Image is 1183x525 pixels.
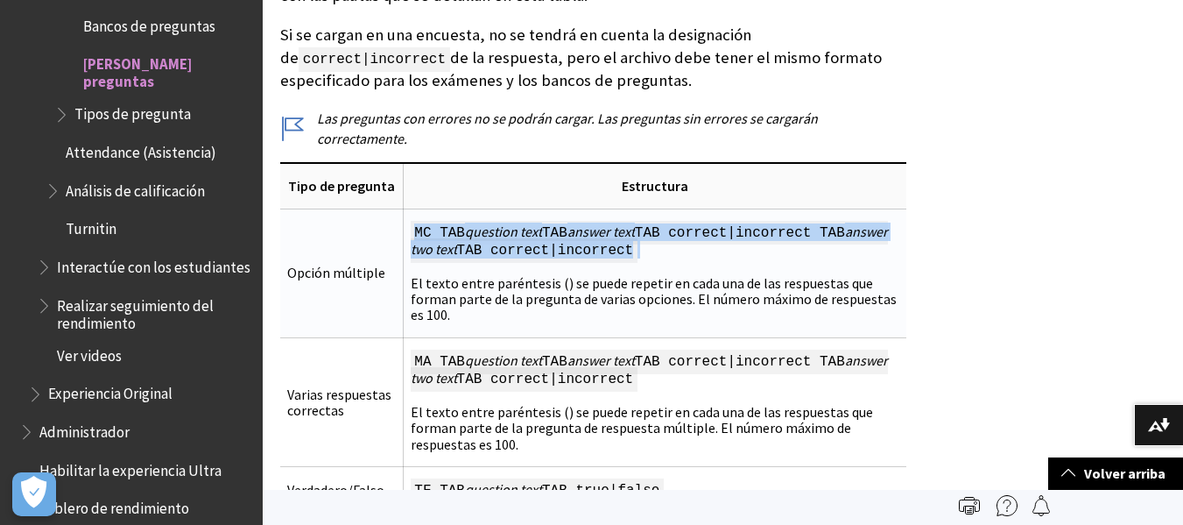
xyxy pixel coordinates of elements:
span: Análisis de calificación [66,176,205,200]
span: Administrador [39,417,130,441]
span: answer two text [411,223,888,258]
span: Habilitar la experiencia Ultra [39,456,222,479]
span: question text [465,351,542,369]
span: TF TAB TAB true|false [411,479,665,503]
span: answer text [567,223,635,240]
span: answer text [567,351,635,369]
p: Si se cargan en una encuesta, no se tendrá en cuenta la designación de de la respuesta, pero el a... [280,24,906,93]
a: Volver arriba [1048,458,1183,490]
span: MC TAB TAB TAB correct|incorrect TAB TAB correct|incorrect [411,221,888,263]
img: Print [959,495,980,516]
span: Tipos de pregunta [74,100,191,124]
img: More help [996,495,1018,516]
span: Attendance (Asistencia) [66,138,216,161]
td: Opción múltiple [280,209,403,337]
img: Follow this page [1031,495,1052,516]
span: Interactúe con los estudiantes [57,252,250,276]
span: question text [465,223,542,240]
td: El texto entre paréntesis () se puede repetir en cada una de las respuestas que forman parte de l... [403,337,906,466]
p: Las preguntas con errores no se podrán cargar. Las preguntas sin errores se cargarán correctamente. [280,109,906,148]
span: Ver videos [57,341,122,365]
span: Turnitin [66,215,116,238]
span: answer two text [411,351,888,387]
td: Verdadero/Falso [280,467,403,514]
span: [PERSON_NAME] preguntas [83,49,250,90]
span: Bancos de preguntas [83,11,215,35]
span: Experiencia Original [48,380,173,403]
button: Abrir preferencias [12,472,56,516]
span: correct|incorrect [299,47,450,72]
td: El texto entre paréntesis () se puede repetir en cada una de las respuestas que forman parte de l... [403,209,906,337]
td: Varias respuestas correctas [280,337,403,466]
span: Tablero de rendimiento [39,494,189,518]
th: Estructura [403,163,906,209]
span: MA TAB TAB TAB correct|incorrect TAB TAB correct|incorrect [411,350,888,392]
span: Realizar seguimiento del rendimiento [57,291,250,332]
span: question text [465,480,542,498]
th: Tipo de pregunta [280,163,403,209]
